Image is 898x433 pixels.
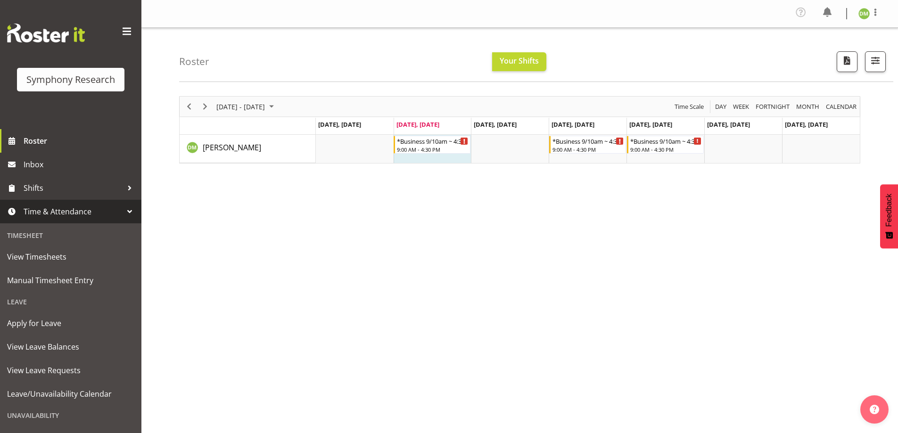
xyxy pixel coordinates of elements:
div: 9:00 AM - 4:30 PM [630,146,701,153]
span: [DATE], [DATE] [785,120,828,129]
span: Time & Attendance [24,204,123,219]
span: [DATE] - [DATE] [215,101,266,113]
button: Time Scale [673,101,706,113]
div: Unavailability [2,406,139,425]
a: View Timesheets [2,245,139,269]
a: View Leave Requests [2,359,139,382]
span: Week [732,101,750,113]
span: Day [714,101,727,113]
div: 9:00 AM - 4:30 PM [397,146,468,153]
span: View Leave Requests [7,363,134,377]
span: Leave/Unavailability Calendar [7,387,134,401]
div: Leave [2,292,139,311]
span: [DATE], [DATE] [396,120,439,129]
div: Timesheet [2,226,139,245]
span: Your Shifts [500,56,539,66]
table: Timeline Week of September 2, 2025 [316,135,860,163]
span: Apply for Leave [7,316,134,330]
a: Manual Timesheet Entry [2,269,139,292]
span: Month [795,101,820,113]
button: Timeline Month [795,101,821,113]
h4: Roster [179,56,209,67]
button: Your Shifts [492,52,546,71]
div: *Business 9/10am ~ 4:30pm [630,136,701,146]
span: Manual Timesheet Entry [7,273,134,287]
div: Denise Meager"s event - *Business 9/10am ~ 4:30pm Begin From Tuesday, September 2, 2025 at 9:00:0... [394,136,470,154]
button: Next [199,101,212,113]
button: Fortnight [754,101,791,113]
span: [DATE], [DATE] [707,120,750,129]
button: September 01 - 07, 2025 [215,101,278,113]
div: Next [197,97,213,116]
span: Shifts [24,181,123,195]
a: Apply for Leave [2,311,139,335]
span: [DATE], [DATE] [629,120,672,129]
span: Time Scale [674,101,705,113]
span: [DATE], [DATE] [474,120,517,129]
div: Denise Meager"s event - *Business 9/10am ~ 4:30pm Begin From Friday, September 5, 2025 at 9:00:00... [627,136,704,154]
img: Rosterit website logo [7,24,85,42]
div: Symphony Research [26,73,115,87]
button: Timeline Day [714,101,728,113]
button: Feedback - Show survey [880,184,898,248]
a: Leave/Unavailability Calendar [2,382,139,406]
span: View Leave Balances [7,340,134,354]
span: View Timesheets [7,250,134,264]
button: Timeline Week [732,101,751,113]
button: Month [824,101,858,113]
div: 9:00 AM - 4:30 PM [552,146,624,153]
button: Filter Shifts [865,51,886,72]
span: calendar [825,101,857,113]
div: *Business 9/10am ~ 4:30pm [552,136,624,146]
img: help-xxl-2.png [870,405,879,414]
a: View Leave Balances [2,335,139,359]
span: [DATE], [DATE] [318,120,361,129]
span: Feedback [885,194,893,227]
div: Denise Meager"s event - *Business 9/10am ~ 4:30pm Begin From Thursday, September 4, 2025 at 9:00:... [549,136,626,154]
button: Download a PDF of the roster according to the set date range. [837,51,857,72]
div: *Business 9/10am ~ 4:30pm [397,136,468,146]
img: denise-meager11424.jpg [858,8,870,19]
a: [PERSON_NAME] [203,142,261,153]
div: Timeline Week of September 2, 2025 [179,96,860,163]
td: Denise Meager resource [180,135,316,163]
div: Previous [181,97,197,116]
span: Roster [24,134,137,148]
button: Previous [183,101,196,113]
span: Inbox [24,157,137,172]
span: Fortnight [755,101,791,113]
span: [DATE], [DATE] [552,120,594,129]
